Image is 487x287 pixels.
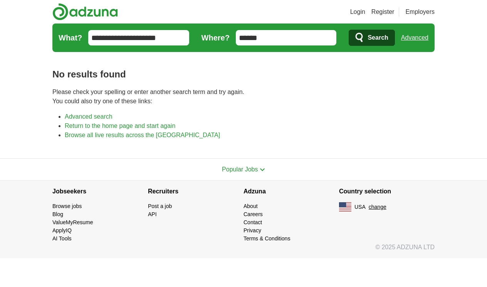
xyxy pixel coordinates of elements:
[222,166,258,173] span: Popular Jobs
[243,227,261,233] a: Privacy
[243,203,258,209] a: About
[368,30,388,45] span: Search
[52,67,435,81] h1: No results found
[52,227,72,233] a: ApplyIQ
[243,211,263,217] a: Careers
[354,203,366,211] span: USA
[405,7,435,17] a: Employers
[243,235,290,242] a: Terms & Conditions
[148,211,157,217] a: API
[148,203,172,209] a: Post a job
[52,87,435,106] p: Please check your spelling or enter another search term and try again. You could also try one of ...
[46,243,441,258] div: © 2025 ADZUNA LTD
[349,30,395,46] button: Search
[369,203,386,211] button: change
[339,181,435,202] h4: Country selection
[52,203,82,209] a: Browse jobs
[371,7,395,17] a: Register
[52,219,93,225] a: ValueMyResume
[52,211,63,217] a: Blog
[243,219,262,225] a: Contact
[65,113,113,120] a: Advanced search
[65,123,175,129] a: Return to the home page and start again
[52,3,118,20] img: Adzuna logo
[202,32,230,44] label: Where?
[59,32,82,44] label: What?
[339,202,351,211] img: US flag
[350,7,365,17] a: Login
[401,30,428,45] a: Advanced
[52,235,72,242] a: AI Tools
[260,168,265,171] img: toggle icon
[65,132,220,138] a: Browse all live results across the [GEOGRAPHIC_DATA]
